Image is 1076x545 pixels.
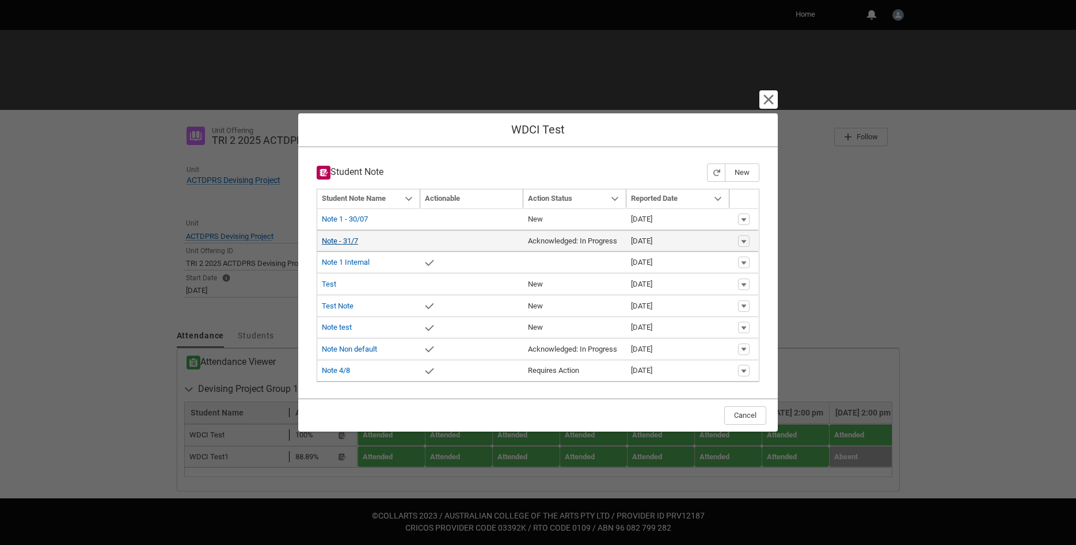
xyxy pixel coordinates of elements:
[631,323,652,331] lightning-formatted-date-time: [DATE]
[707,163,725,182] button: Refresh
[528,302,543,310] lightning-base-formatted-text: New
[322,302,353,310] a: Test Note
[528,323,543,331] lightning-base-formatted-text: New
[631,258,652,266] lightning-formatted-date-time: [DATE]
[528,280,543,288] lightning-base-formatted-text: New
[631,366,652,375] lightning-formatted-date-time: [DATE]
[307,123,769,137] h1: WDCI Test
[528,345,617,353] lightning-base-formatted-text: Acknowledged: In Progress
[322,215,368,223] a: Note 1 - 30/07
[322,345,377,353] a: Note Non default
[631,302,652,310] lightning-formatted-date-time: [DATE]
[631,280,652,288] lightning-formatted-date-time: [DATE]
[322,237,358,245] a: Note - 31/7
[528,215,543,223] lightning-base-formatted-text: New
[322,258,370,266] a: Note 1 Internal
[528,237,617,245] lightning-base-formatted-text: Acknowledged: In Progress
[322,323,352,331] a: Note test
[322,280,336,288] a: Test
[631,215,652,223] lightning-formatted-date-time: [DATE]
[317,166,383,180] h3: Student Note
[322,366,350,375] a: Note 4/8
[631,345,652,353] lightning-formatted-date-time: [DATE]
[724,406,766,425] button: Cancel
[528,366,579,375] lightning-base-formatted-text: Requires Action
[725,163,759,182] button: New
[761,92,776,107] button: Cancel and close
[631,237,652,245] lightning-formatted-date-time: [DATE]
